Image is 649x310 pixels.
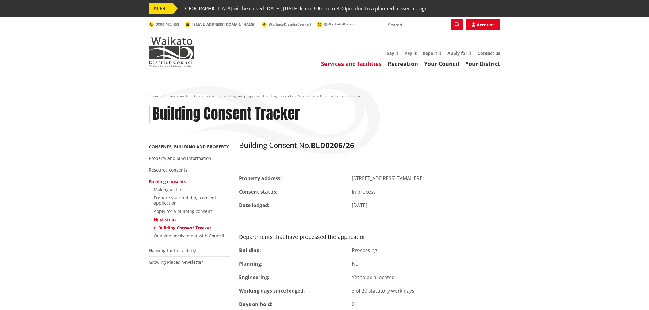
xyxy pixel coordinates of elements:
h3: Departments that have processed the application [239,234,500,240]
div: 3 of 20 statutory work days [347,287,505,294]
strong: Consent status: [239,188,278,195]
a: WaikatoDistrictCouncil [262,22,311,27]
strong: Property address: [239,175,282,182]
a: Your District [465,60,500,67]
span: [EMAIL_ADDRESS][DOMAIN_NAME] [192,22,255,27]
a: Ongoing involvement with Council [154,233,224,239]
div: [DATE] [347,202,505,209]
a: Services and facilities [321,60,382,67]
a: Consents, building and property [149,144,229,149]
a: Building consents [263,93,293,99]
a: Property and land information [149,155,211,161]
div: 0 [347,301,505,308]
strong: Working days since lodged: [239,287,305,294]
span: [GEOGRAPHIC_DATA] will be closed [DATE], [DATE] from 9:00am to 3:00pm due to a planned power outage. [183,3,429,14]
div: [STREET_ADDRESS] TAMAHERE [347,175,505,182]
span: WaikatoDistrictCouncil [269,22,311,27]
h1: Building Consent Tracker [153,105,300,123]
a: Account [466,19,500,30]
input: Search input [384,19,463,30]
a: Building consents [149,179,186,184]
a: Housing for the elderly [149,248,196,253]
span: Building Consent Tracker [320,93,363,99]
a: Prepare your building consent application [154,195,216,206]
span: ALERT [149,3,173,14]
a: @WaikatoDistrict [317,21,356,27]
a: 0800 492 452 [149,22,179,27]
a: Building Consent Tracker [158,225,211,231]
strong: Building: [239,247,261,254]
a: Resource consents [149,167,187,173]
a: Say it [387,50,398,56]
strong: BLD0206/26 [311,140,354,150]
a: Next steps [298,93,316,99]
strong: Days on hold: [239,301,272,308]
a: [EMAIL_ADDRESS][DOMAIN_NAME] [185,22,255,27]
div: Yet to be allocated [347,274,505,281]
a: Next steps [154,217,176,222]
a: Consents, building and property [205,93,259,99]
a: Your Council [424,60,459,67]
nav: breadcrumb [149,94,500,99]
div: No [347,260,505,267]
h2: Building Consent No. [239,141,500,150]
a: Making a start [154,187,183,193]
a: Pay it [405,50,417,56]
a: Growing Places newsletter [149,259,203,265]
a: Apply for a building consent [154,208,212,214]
a: Apply for it [447,50,471,56]
img: Waikato District Council - Te Kaunihera aa Takiwaa o Waikato [149,37,195,67]
a: Home [149,93,159,99]
span: @WaikatoDistrict [324,21,356,27]
a: Report it [423,50,441,56]
a: Contact us [478,50,500,56]
strong: Date lodged: [239,202,270,209]
a: Recreation [388,60,418,67]
a: Services and facilities [163,93,200,99]
div: Processing [347,247,505,254]
strong: Engineering: [239,274,270,281]
strong: Planning: [239,260,263,267]
div: In process [347,188,505,195]
span: 0800 492 452 [156,22,179,27]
